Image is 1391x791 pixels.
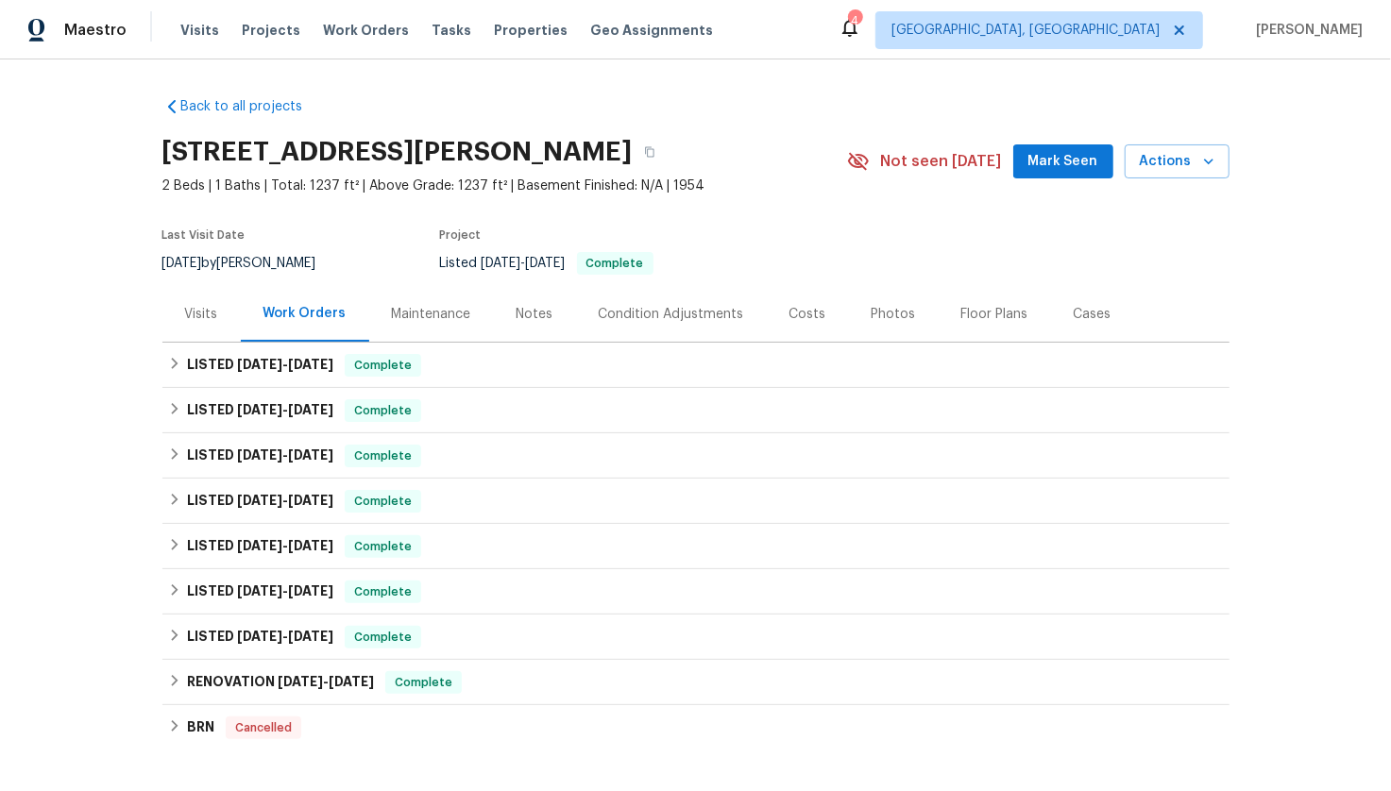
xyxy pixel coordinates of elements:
[347,356,419,375] span: Complete
[64,21,127,40] span: Maestro
[162,252,339,275] div: by [PERSON_NAME]
[162,614,1230,660] div: LISTED [DATE]-[DATE]Complete
[288,403,333,416] span: [DATE]
[187,490,333,513] h6: LISTED
[789,305,826,324] div: Costs
[1013,144,1113,179] button: Mark Seen
[187,716,214,739] h6: BRN
[599,305,744,324] div: Condition Adjustments
[440,257,653,270] span: Listed
[1140,150,1214,174] span: Actions
[237,403,333,416] span: -
[237,448,282,462] span: [DATE]
[162,660,1230,705] div: RENOVATION [DATE]-[DATE]Complete
[162,705,1230,750] div: BRN Cancelled
[162,143,633,161] h2: [STREET_ADDRESS][PERSON_NAME]
[517,305,553,324] div: Notes
[323,21,409,40] span: Work Orders
[392,305,471,324] div: Maintenance
[162,229,246,241] span: Last Visit Date
[288,630,333,643] span: [DATE]
[237,539,333,552] span: -
[1074,305,1111,324] div: Cases
[187,445,333,467] h6: LISTED
[187,399,333,422] h6: LISTED
[347,628,419,647] span: Complete
[288,584,333,597] span: [DATE]
[848,11,861,30] div: 4
[482,257,521,270] span: [DATE]
[162,433,1230,479] div: LISTED [DATE]-[DATE]Complete
[526,257,566,270] span: [DATE]
[237,539,282,552] span: [DATE]
[237,358,282,371] span: [DATE]
[288,358,333,371] span: [DATE]
[288,494,333,507] span: [DATE]
[162,388,1230,433] div: LISTED [DATE]-[DATE]Complete
[482,257,566,270] span: -
[278,675,374,688] span: -
[237,630,282,643] span: [DATE]
[881,152,1002,171] span: Not seen [DATE]
[237,494,282,507] span: [DATE]
[187,671,374,694] h6: RENOVATION
[891,21,1160,40] span: [GEOGRAPHIC_DATA], [GEOGRAPHIC_DATA]
[237,584,282,597] span: [DATE]
[961,305,1028,324] div: Floor Plans
[187,535,333,558] h6: LISTED
[1125,144,1230,179] button: Actions
[347,401,419,420] span: Complete
[237,584,333,597] span: -
[237,630,333,643] span: -
[228,718,299,737] span: Cancelled
[494,21,568,40] span: Properties
[347,537,419,556] span: Complete
[347,446,419,465] span: Complete
[242,21,300,40] span: Projects
[162,524,1230,569] div: LISTED [DATE]-[DATE]Complete
[162,569,1230,614] div: LISTED [DATE]-[DATE]Complete
[237,403,282,416] span: [DATE]
[237,358,333,371] span: -
[1248,21,1363,40] span: [PERSON_NAME]
[278,675,323,688] span: [DATE]
[180,21,219,40] span: Visits
[432,24,471,37] span: Tasks
[187,354,333,377] h6: LISTED
[590,21,713,40] span: Geo Assignments
[347,492,419,511] span: Complete
[288,448,333,462] span: [DATE]
[237,448,333,462] span: -
[162,257,202,270] span: [DATE]
[872,305,916,324] div: Photos
[347,582,419,601] span: Complete
[187,626,333,648] h6: LISTED
[263,304,347,323] div: Work Orders
[185,305,218,324] div: Visits
[162,479,1230,524] div: LISTED [DATE]-[DATE]Complete
[1028,150,1098,174] span: Mark Seen
[579,258,652,269] span: Complete
[387,673,460,692] span: Complete
[329,675,374,688] span: [DATE]
[237,494,333,507] span: -
[440,229,482,241] span: Project
[162,177,847,195] span: 2 Beds | 1 Baths | Total: 1237 ft² | Above Grade: 1237 ft² | Basement Finished: N/A | 1954
[187,581,333,603] h6: LISTED
[162,343,1230,388] div: LISTED [DATE]-[DATE]Complete
[288,539,333,552] span: [DATE]
[162,97,344,116] a: Back to all projects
